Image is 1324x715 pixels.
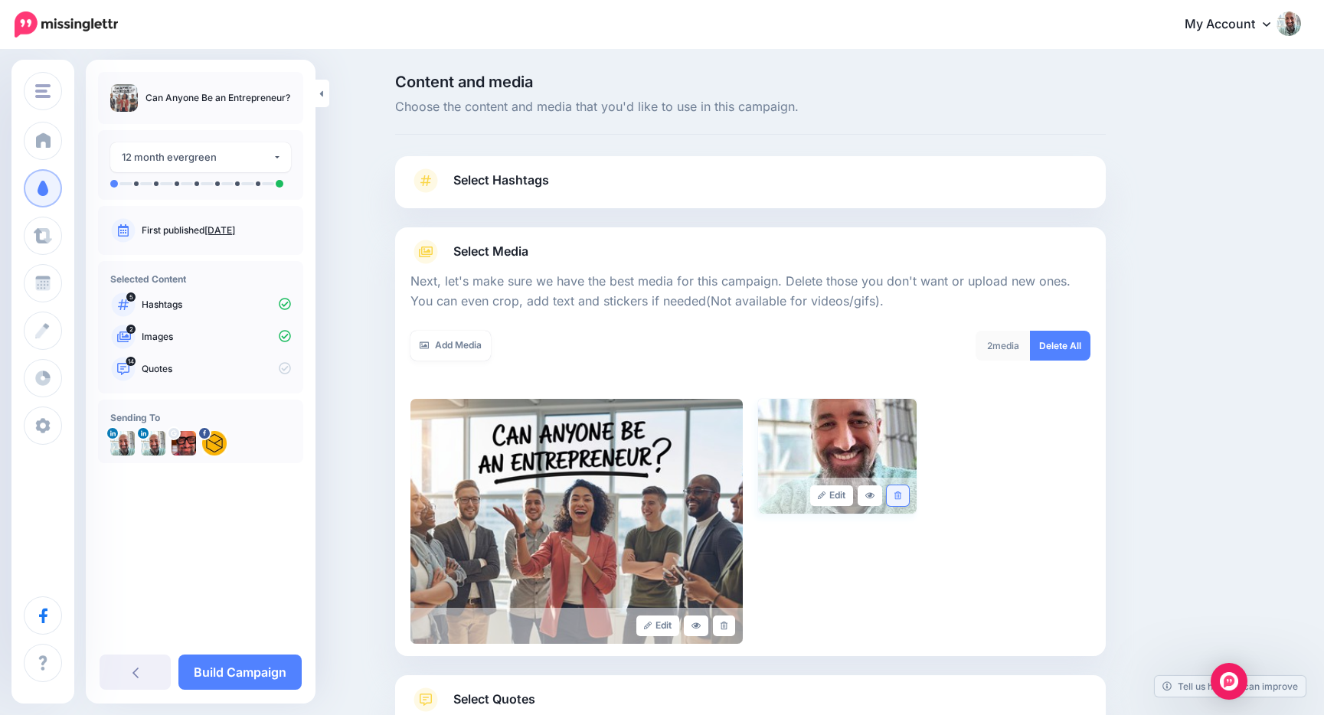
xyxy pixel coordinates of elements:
p: First published [142,224,291,237]
img: ALV-UjXv9xHSaLdXkefNtVgJxGxKbKnMrOlehsRWW_Lwn_Wl6E401wsjS6Ci4UNt2VsVhQJM-FVod5rlg-8b8u2ZtdIYG4W7u... [172,431,196,455]
span: 2 [126,325,136,334]
div: media [976,331,1031,361]
img: 415919369_122130410726082918_2431596141101676240_n-bsa154735.jpg [202,431,227,455]
p: Hashtags [142,298,291,312]
span: 14 [126,357,136,366]
img: menu.png [35,84,51,98]
span: 5 [126,292,136,302]
a: [DATE] [204,224,235,236]
a: Edit [810,485,854,506]
p: Quotes [142,362,291,376]
span: Choose the content and media that you'd like to use in this campaign. [395,97,1106,117]
span: Select Media [453,241,528,262]
a: Select Hashtags [410,168,1090,208]
img: e078bb55452772cfc2c5d489f2cbfd7c_thumb.jpg [110,84,138,112]
span: 2 [987,340,992,351]
span: Select Quotes [453,689,535,710]
img: eb1269ef6245e4dabb839500a60ec71c_large.jpg [758,399,917,514]
div: 12 month evergreen [122,149,273,166]
div: Open Intercom Messenger [1211,663,1247,700]
img: 1675446412545-50333.png [141,431,165,455]
h4: Sending To [110,412,291,423]
a: Select Media [410,240,1090,264]
img: 1675446412545-50333.png [110,431,135,455]
a: Edit [636,615,680,636]
p: Images [142,330,291,344]
a: Add Media [410,331,491,361]
img: Missinglettr [15,11,118,38]
a: Tell us how we can improve [1155,676,1306,697]
span: Select Hashtags [453,170,549,191]
p: Next, let's make sure we have the best media for this campaign. Delete those you don't want or up... [410,272,1090,312]
span: Content and media [395,74,1106,90]
div: Select Media [410,264,1090,644]
h4: Selected Content [110,273,291,285]
button: 12 month evergreen [110,142,291,172]
a: My Account [1169,6,1301,44]
p: Can Anyone Be an Entrepreneur? [145,90,290,106]
img: e078bb55452772cfc2c5d489f2cbfd7c_large.jpg [410,399,743,644]
a: Delete All [1030,331,1090,361]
